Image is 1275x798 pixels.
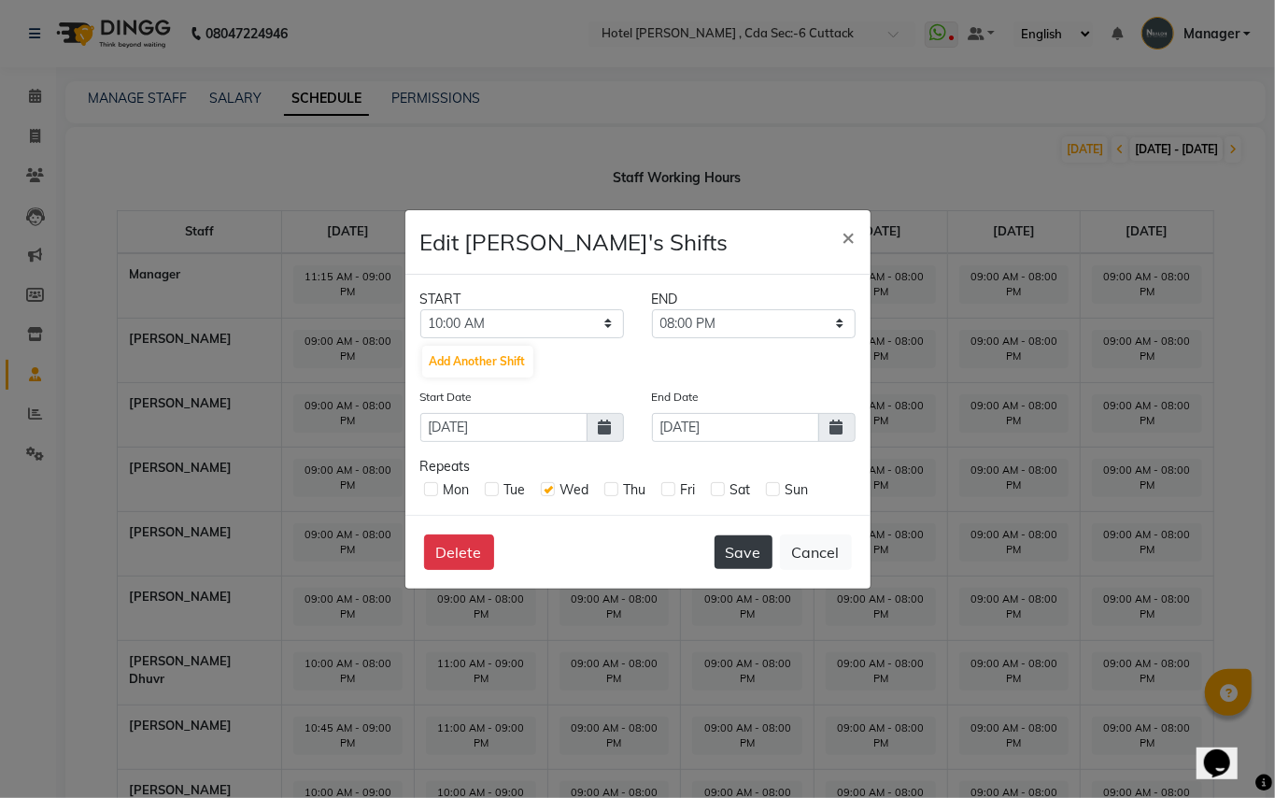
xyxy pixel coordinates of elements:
label: Start Date [420,389,473,406]
h4: Edit [PERSON_NAME]'s Shifts [420,225,729,259]
div: END [638,290,870,309]
span: Mon [444,481,470,498]
span: Thu [624,481,646,498]
span: Sat [730,481,751,498]
div: START [406,290,638,309]
span: Tue [504,481,526,498]
span: Sun [786,481,809,498]
button: Close [828,210,871,263]
button: Cancel [780,534,852,570]
button: Delete [424,534,494,570]
label: End Date [652,389,700,406]
span: Wed [560,481,589,498]
span: × [843,222,856,250]
button: Save [715,535,772,569]
input: yyyy-mm-dd [652,413,819,442]
span: Fri [681,481,696,498]
iframe: chat widget [1197,723,1256,779]
input: yyyy-mm-dd [420,413,588,442]
button: Add Another Shift [422,346,533,378]
div: Repeats [420,457,856,477]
